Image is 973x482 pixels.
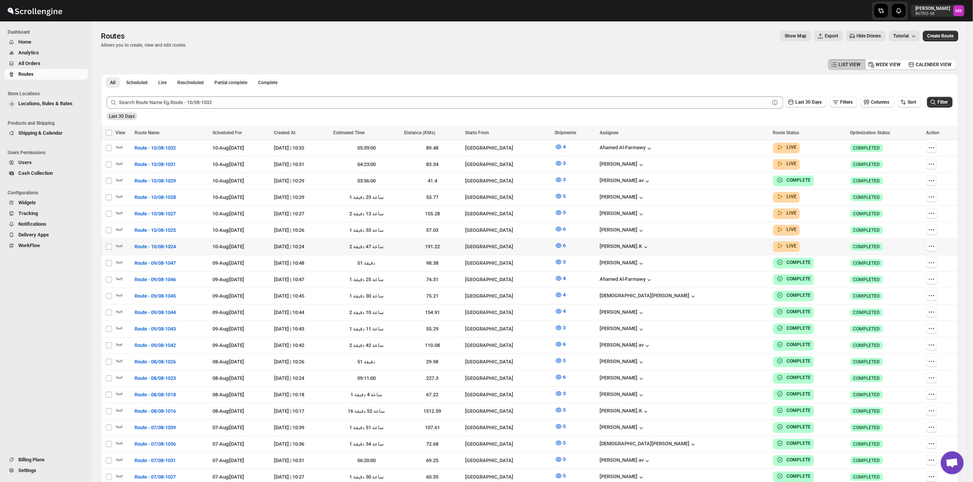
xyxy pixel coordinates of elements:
button: 5 [550,470,571,482]
span: 3 [563,391,566,396]
button: Delivery Apps [5,230,88,240]
span: Tutorial [894,33,909,39]
button: Route - 08/08-1018 [130,389,180,401]
button: 3 [550,322,571,334]
span: Complete [258,80,277,86]
button: Home [5,37,88,47]
span: 5 [563,407,566,413]
span: View [115,130,125,135]
span: Last 30 Days [796,99,822,105]
button: 3 [550,388,571,400]
button: Route - 07/08-1031 [130,454,180,467]
button: Notifications [5,219,88,230]
button: [PERSON_NAME] [600,161,645,169]
span: Configurations [8,190,88,196]
img: ScrollEngine [6,1,63,20]
span: Route - 10/08-1024 [135,243,176,251]
div: [PERSON_NAME] [600,227,645,234]
span: Shipments [555,130,577,135]
button: 4 [550,141,571,153]
button: All Orders [5,58,88,69]
span: All Orders [18,60,41,66]
span: 6 [563,226,566,232]
span: Live [158,80,167,86]
span: Route - 09/08-1046 [135,276,176,283]
span: 4 [563,275,566,281]
a: دردشة مفتوحة [941,451,964,474]
b: COMPLETE [787,375,811,380]
span: CALENDER VIEW [916,62,952,68]
button: Route - 10/08-1027 [130,208,180,220]
div: [GEOGRAPHIC_DATA] [465,210,550,218]
span: Columns [871,99,890,105]
button: LIVE [776,242,797,250]
div: 89.48 [404,144,461,152]
span: Route - 08/08-1026 [135,358,176,366]
button: [PERSON_NAME] [600,210,645,218]
div: Ahamed Al-Farmawy [600,145,653,152]
span: Route - 10/08-1028 [135,194,176,201]
button: Filter [927,97,953,107]
b: COMPLETE [787,260,811,265]
button: [PERSON_NAME] [600,424,645,432]
div: 83.34 [404,161,461,168]
button: COMPLETE [776,456,811,464]
button: Cash Collection [5,168,88,179]
button: [DEMOGRAPHIC_DATA][PERSON_NAME] [600,293,697,300]
span: Cash Collection [18,170,53,176]
span: Widgets [18,200,36,205]
span: Route - 09/08-1047 [135,259,176,267]
div: [GEOGRAPHIC_DATA] [465,144,550,152]
b: COMPLETE [787,309,811,314]
button: COMPLETE [776,341,811,348]
span: Products and Shipping [8,120,88,126]
b: LIVE [787,145,797,150]
span: Route - 07/08-1027 [135,473,176,481]
button: WorkFlow [5,240,88,251]
button: [PERSON_NAME] [600,474,645,481]
span: Route - 08/08-1016 [135,407,176,415]
button: Route - 10/08-1028 [130,191,180,204]
button: Export [814,31,843,41]
span: Distance (KMs) [404,130,435,135]
span: Analytics [18,50,39,55]
button: [PERSON_NAME] [600,375,645,383]
span: Users Permissions [8,150,88,156]
button: 6 [550,239,571,252]
button: Route - 09/08-1047 [130,257,180,269]
button: Users [5,157,88,168]
div: 191.22 [404,243,461,251]
button: COMPLETE [776,176,811,184]
div: [DATE] | 10:24 [274,243,329,251]
b: COMPLETE [787,474,811,479]
button: Route - 10/08-1031 [130,158,180,171]
button: Hide Drivers [846,31,886,41]
span: Delivery Apps [18,232,49,238]
button: [DEMOGRAPHIC_DATA][PERSON_NAME] [600,441,697,448]
div: 05:39:00 [333,144,399,152]
span: COMPLETED [853,227,880,233]
button: 6 [550,223,571,235]
span: Route Name [135,130,159,135]
button: Route - 10/08-1032 [130,142,180,154]
span: Rescheduled [177,80,204,86]
span: Partial complete [214,80,247,86]
div: [PERSON_NAME] av [600,177,651,185]
button: COMPLETE [776,440,811,447]
button: LIVE [776,160,797,168]
span: 10-Aug | [DATE] [212,178,244,184]
button: Locations, Rules & Rates [5,98,88,109]
div: [GEOGRAPHIC_DATA] [465,161,550,168]
span: 3 [563,259,566,265]
button: LIVE [776,143,797,151]
button: Route - 10/08-1024 [130,241,180,253]
span: Mostafa Khalifa [954,5,964,16]
div: [DATE] | 10:27 [274,210,329,218]
span: WEEK VIEW [876,62,901,68]
button: COMPLETE [776,423,811,431]
span: All [110,80,115,86]
span: Home [18,39,31,45]
div: [DATE] | 10:29 [274,194,329,201]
